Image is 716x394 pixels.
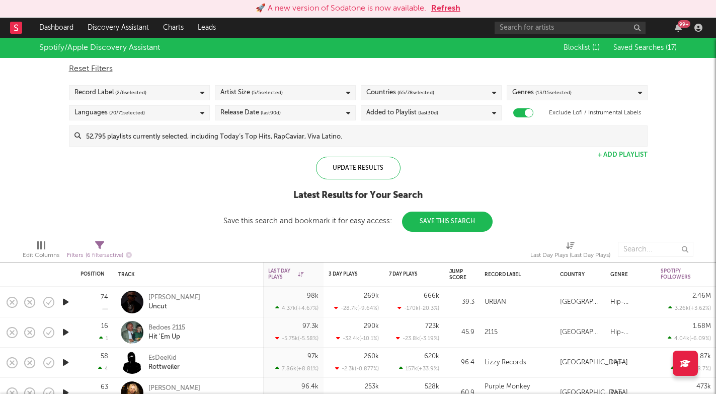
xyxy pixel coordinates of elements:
span: Blocklist [564,44,600,51]
div: 87k [700,353,711,360]
a: [PERSON_NAME]Uncut [148,293,200,311]
span: ( 6 filters active) [86,253,123,258]
div: Languages [74,107,145,119]
span: ( 1 ) [592,44,600,51]
div: Lizzy Records [485,357,526,369]
input: Search for artists [495,22,646,34]
div: 2115 [485,326,498,339]
div: Record Label [74,87,146,99]
div: [GEOGRAPHIC_DATA] [560,357,628,369]
span: (last 30 d) [418,107,438,119]
button: Refresh [431,3,460,15]
div: -32.4k ( -10.1 % ) [336,335,379,342]
div: 666k [424,293,439,299]
div: Edit Columns [23,249,59,261]
div: 96.4k [301,383,319,390]
label: Exclude Lofi / Instrumental Labels [549,107,641,119]
div: [PERSON_NAME] [148,293,200,302]
div: Filters [67,249,132,262]
div: 3.26k ( +3.62 % ) [668,305,711,311]
div: [GEOGRAPHIC_DATA] [560,296,600,308]
div: 97.3k [302,323,319,330]
div: Rottweiler [148,363,180,372]
div: -2.3k ( -0.877 % ) [335,365,379,372]
div: Release Date [220,107,281,119]
button: + Add Playlist [598,152,648,158]
div: 96.4 [449,357,474,369]
div: 1 [99,335,108,342]
div: 620k [424,353,439,360]
div: 74 [101,294,108,301]
span: ( 17 ) [666,44,677,51]
div: Last Day Plays (Last Day Plays) [530,249,610,261]
span: ( 70 / 71 selected) [109,107,145,119]
span: ( 13 / 15 selected) [535,87,572,99]
div: [PERSON_NAME] [148,384,200,393]
div: Uncut [148,302,200,311]
div: Added to Playlist [366,107,438,119]
input: 52,795 playlists currently selected, including Today’s Top Hits, RapCaviar, Viva Latino. [81,126,647,146]
div: Save this search and bookmark it for easy access: [223,217,493,225]
div: 3 Day Plays [329,271,364,277]
div: Reset Filters [69,63,648,75]
a: EsDeeKidRottweiler [148,354,180,372]
div: Artist Size [220,87,283,99]
div: Update Results [316,157,401,179]
div: Genres [512,87,572,99]
div: [GEOGRAPHIC_DATA] [560,326,600,339]
span: ( 2 / 6 selected) [115,87,146,99]
div: 39.3 [449,296,474,308]
div: Hip-Hop/Rap [610,357,651,369]
div: 157k ( +33.9 % ) [399,365,439,372]
a: Charts [156,18,191,38]
div: 1.68M [693,323,711,330]
div: 97k [307,353,319,360]
div: 16 [101,323,108,330]
div: 2.46M [692,293,711,299]
div: -170k ( -20.3 % ) [397,305,439,311]
div: 528k [425,383,439,390]
div: Bedoes 2115 [148,323,185,333]
span: Saved Searches [613,44,677,51]
div: Genre [610,272,646,278]
div: 260k [364,353,379,360]
div: 4 [98,365,108,372]
div: Track [118,272,254,278]
div: Hip-Hop/Rap [610,296,651,308]
div: Country [560,272,595,278]
a: Bedoes 2115Hit 'Em Up [148,323,185,342]
input: Search... [618,242,693,257]
div: 4.37k ( +4.67 % ) [275,305,319,311]
div: 99 + [678,20,690,28]
div: EsDeeKid [148,354,180,363]
div: 8.29k ( +8.7 % ) [671,365,711,372]
div: Position [81,271,105,277]
div: 269k [364,293,379,299]
div: 473k [696,383,711,390]
div: Record Label [485,272,545,278]
span: (last 90 d) [261,107,281,119]
div: 253k [365,383,379,390]
div: Latest Results for Your Search [223,189,493,202]
div: 63 [101,384,108,390]
button: 99+ [675,24,682,32]
div: 723k [425,323,439,330]
div: -28.7k ( -9.64 % ) [334,305,379,311]
a: Leads [191,18,223,38]
div: 58 [101,353,108,360]
div: 98k [307,293,319,299]
div: 290k [364,323,379,330]
button: Save This Search [402,212,493,232]
div: Last Day Plays [268,268,303,280]
button: Saved Searches (17) [610,44,677,52]
div: 45.9 [449,326,474,339]
a: Discovery Assistant [81,18,156,38]
div: Hip-Hop/Rap [610,326,651,339]
div: URBAN [485,296,506,308]
div: 🚀 A new version of Sodatone is now available. [256,3,426,15]
div: Edit Columns [23,237,59,266]
div: 7.86k ( +8.81 % ) [275,365,319,372]
div: Last Day Plays (Last Day Plays) [530,237,610,266]
span: ( 65 / 78 selected) [397,87,434,99]
div: 7 Day Plays [389,271,424,277]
